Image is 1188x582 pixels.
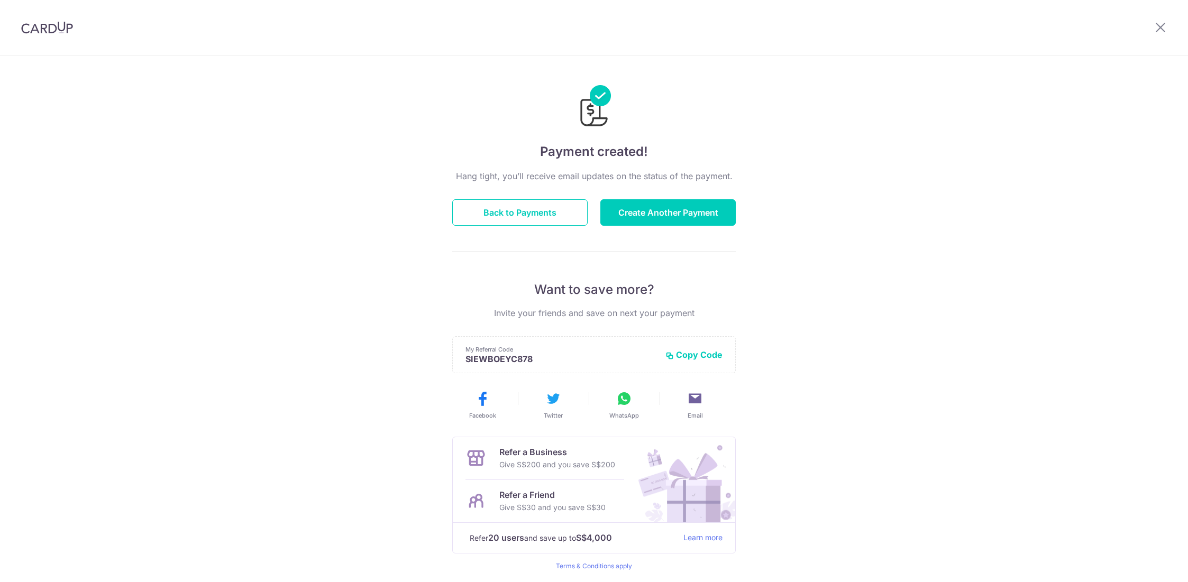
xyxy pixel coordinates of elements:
button: Twitter [522,390,584,420]
button: Back to Payments [452,199,588,226]
button: Create Another Payment [600,199,736,226]
span: Twitter [544,411,563,420]
p: Want to save more? [452,281,736,298]
button: Facebook [451,390,514,420]
p: SIEWBOEYC878 [465,354,657,364]
img: Refer [628,437,735,522]
p: Refer a Friend [499,488,606,501]
img: Payments [577,85,611,130]
img: CardUp [21,21,73,34]
p: Refer a Business [499,446,615,458]
p: Give S$200 and you save S$200 [499,458,615,471]
p: Invite your friends and save on next your payment [452,307,736,319]
strong: 20 users [488,531,524,544]
span: Facebook [469,411,496,420]
button: WhatsApp [593,390,655,420]
span: Email [688,411,703,420]
p: Refer and save up to [470,531,675,544]
p: Hang tight, you’ll receive email updates on the status of the payment. [452,170,736,182]
p: My Referral Code [465,345,657,354]
h4: Payment created! [452,142,736,161]
a: Terms & Conditions apply [556,562,632,570]
p: Give S$30 and you save S$30 [499,501,606,514]
a: Learn more [683,531,723,544]
button: Copy Code [665,349,723,360]
span: WhatsApp [609,411,639,420]
button: Email [664,390,726,420]
strong: S$4,000 [576,531,612,544]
